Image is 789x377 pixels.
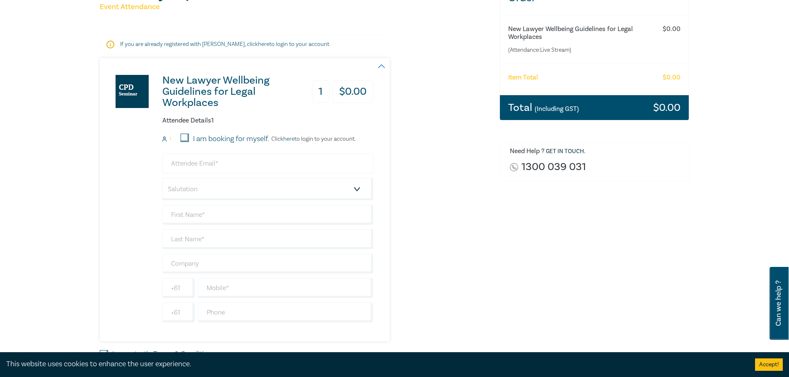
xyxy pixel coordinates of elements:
input: First Name* [162,205,373,225]
h6: Item Total [508,74,538,82]
input: Attendee Email* [162,154,373,173]
h6: Need Help ? . [510,147,683,156]
a: 1300 039 031 [521,161,586,173]
a: Terms & Conditions [153,349,215,359]
h5: Event Attendance [100,2,490,12]
h3: $ 0.00 [333,80,373,103]
button: Accept cookies [755,358,783,371]
input: Phone [198,303,373,322]
small: 1 [169,136,171,142]
small: (Including GST) [535,105,579,113]
img: New Lawyer Wellbeing Guidelines for Legal Workplaces [116,75,149,108]
h3: Total [508,102,579,113]
h6: $ 0.00 [663,74,680,82]
h6: $ 0.00 [663,25,680,33]
label: I am booking for myself. [193,134,269,144]
p: If you are already registered with [PERSON_NAME], click to login to your account [120,40,369,48]
h6: New Lawyer Wellbeing Guidelines for Legal Workplaces [508,25,648,41]
h3: New Lawyer Wellbeing Guidelines for Legal Workplaces [162,75,299,108]
span: Can we help ? [775,272,782,335]
h3: $ 0.00 [653,102,680,113]
label: I agree to the [112,349,215,360]
input: Company [162,254,373,274]
h3: 1 [312,80,329,103]
p: Click to login to your account. [269,136,356,142]
div: This website uses cookies to enhance the user experience. [6,359,743,370]
a: Get in touch [546,148,584,155]
a: here [258,41,269,48]
input: +61 [162,278,195,298]
input: Last Name* [162,229,373,249]
small: (Attendance: Live Stream ) [508,46,648,54]
h6: Attendee Details 1 [162,117,373,125]
input: Mobile* [198,278,373,298]
a: here [283,135,294,143]
input: +61 [162,303,195,322]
